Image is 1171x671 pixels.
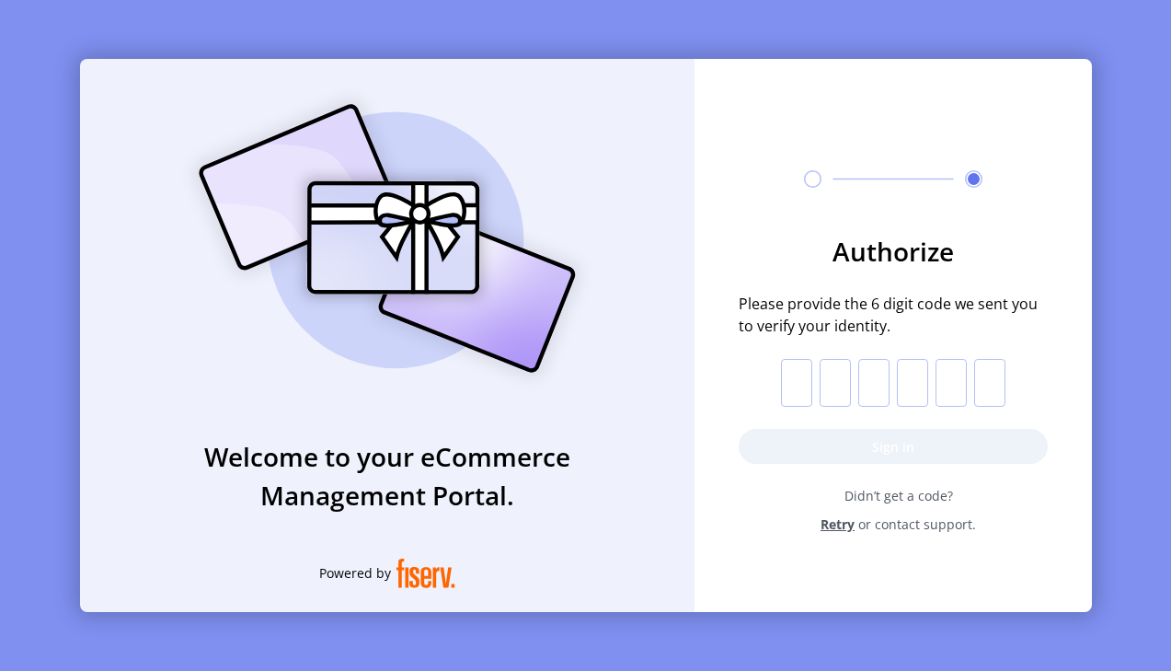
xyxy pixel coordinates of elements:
img: card_Illustration.svg [171,84,603,393]
h3: Welcome to your eCommerce Management Portal. [80,437,695,515]
h3: Authorize [739,232,1048,271]
span: Please provide the 6 digit code we sent you to verify your identity. [739,293,1048,337]
span: or contact support. [858,515,976,534]
span: Powered by [319,563,391,583]
span: Retry [821,515,855,534]
span: Didn’t get a code? [750,486,1048,505]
